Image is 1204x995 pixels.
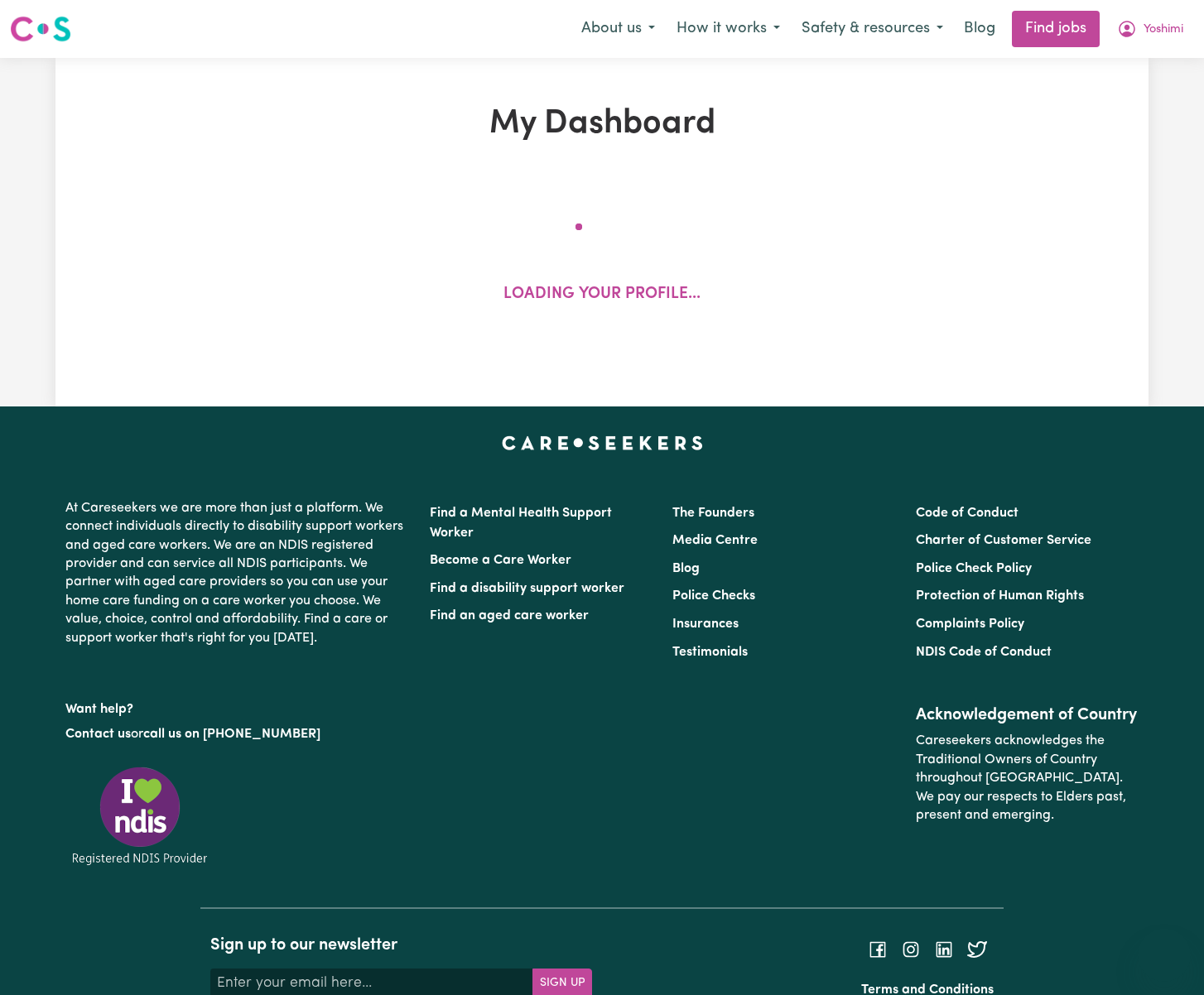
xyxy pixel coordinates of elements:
[503,283,701,307] p: Loading your profile...
[10,10,71,48] a: Careseekers logo
[1144,21,1183,39] span: Yoshimi
[916,562,1032,575] a: Police Check Policy
[430,582,624,595] a: Find a disability support worker
[916,646,1052,659] a: NDIS Code of Conduct
[430,507,612,540] a: Find a Mental Health Support Worker
[65,764,214,868] img: Registered NDIS provider
[916,618,1024,631] a: Complaints Policy
[672,589,755,603] a: Police Checks
[65,493,410,654] p: At Careseekers we are more than just a platform. We connect individuals directly to disability su...
[666,12,791,46] button: How it works
[672,618,739,631] a: Insurances
[502,436,703,449] a: Careseekers home page
[210,935,592,955] h2: Sign up to our newsletter
[672,534,758,547] a: Media Centre
[791,12,954,46] button: Safety & resources
[1012,11,1100,47] a: Find jobs
[954,11,1005,47] a: Blog
[65,719,410,750] p: or
[65,694,410,719] p: Want help?
[143,728,320,741] a: call us on [PHONE_NUMBER]
[901,943,921,956] a: Follow Careseekers on Instagram
[430,554,571,567] a: Become a Care Worker
[916,725,1139,831] p: Careseekers acknowledges the Traditional Owners of Country throughout [GEOGRAPHIC_DATA]. We pay o...
[672,562,700,575] a: Blog
[916,507,1019,520] a: Code of Conduct
[672,507,754,520] a: The Founders
[916,705,1139,725] h2: Acknowledgement of Country
[65,728,131,741] a: Contact us
[248,104,956,144] h1: My Dashboard
[868,943,888,956] a: Follow Careseekers on Facebook
[672,646,748,659] a: Testimonials
[916,534,1091,547] a: Charter of Customer Service
[1138,929,1191,982] iframe: Button to launch messaging window
[571,12,666,46] button: About us
[430,609,589,622] a: Find an aged care worker
[934,943,954,956] a: Follow Careseekers on LinkedIn
[916,589,1084,603] a: Protection of Human Rights
[967,943,987,956] a: Follow Careseekers on Twitter
[1106,12,1194,46] button: My Account
[10,14,71,44] img: Careseekers logo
